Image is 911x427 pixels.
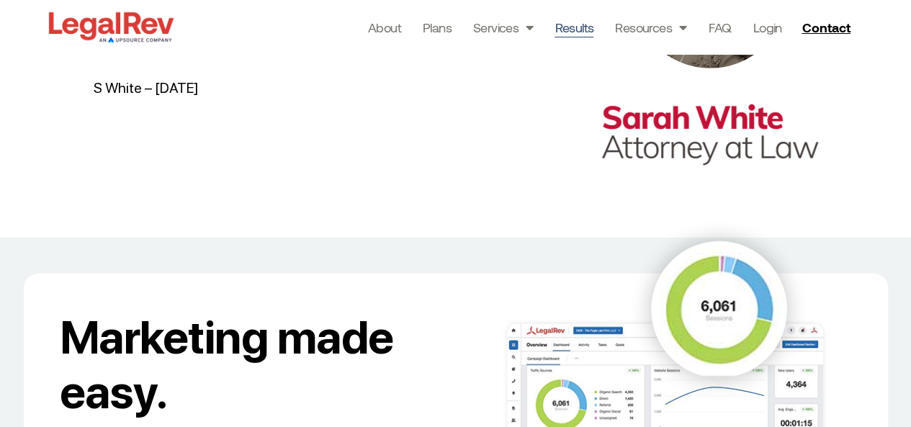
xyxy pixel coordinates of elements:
[368,17,782,37] nav: Menu
[753,17,781,37] a: Login
[60,310,426,419] h2: Marketing made easy.
[796,16,859,39] a: Contact
[423,17,452,37] a: Plans
[615,17,686,37] a: Resources
[473,17,534,37] a: Services
[368,17,401,37] a: About
[555,17,593,37] a: Results
[708,17,731,37] a: FAQ
[94,79,531,96] p: S White – [DATE]
[802,21,850,34] span: Contact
